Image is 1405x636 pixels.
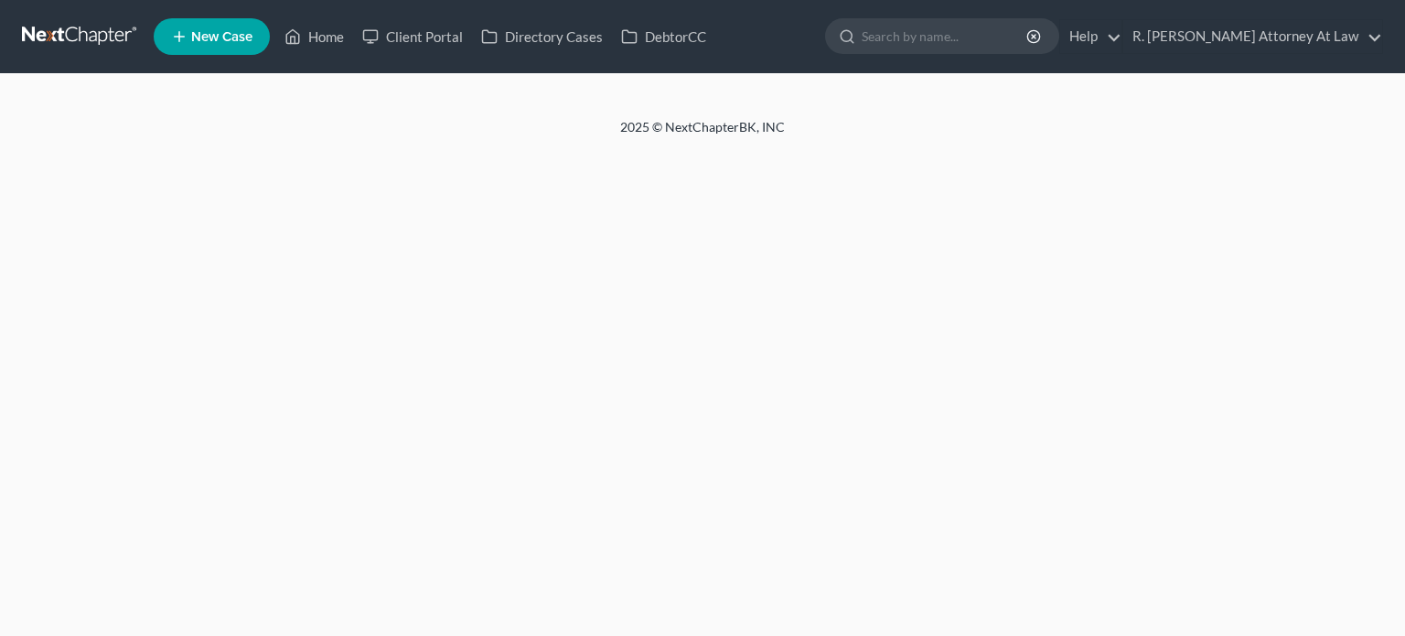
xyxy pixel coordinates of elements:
[612,20,715,53] a: DebtorCC
[275,20,353,53] a: Home
[862,19,1029,53] input: Search by name...
[472,20,612,53] a: Directory Cases
[1123,20,1382,53] a: R. [PERSON_NAME] Attorney At Law
[353,20,472,53] a: Client Portal
[1060,20,1121,53] a: Help
[181,118,1224,151] div: 2025 © NextChapterBK, INC
[191,30,252,44] span: New Case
